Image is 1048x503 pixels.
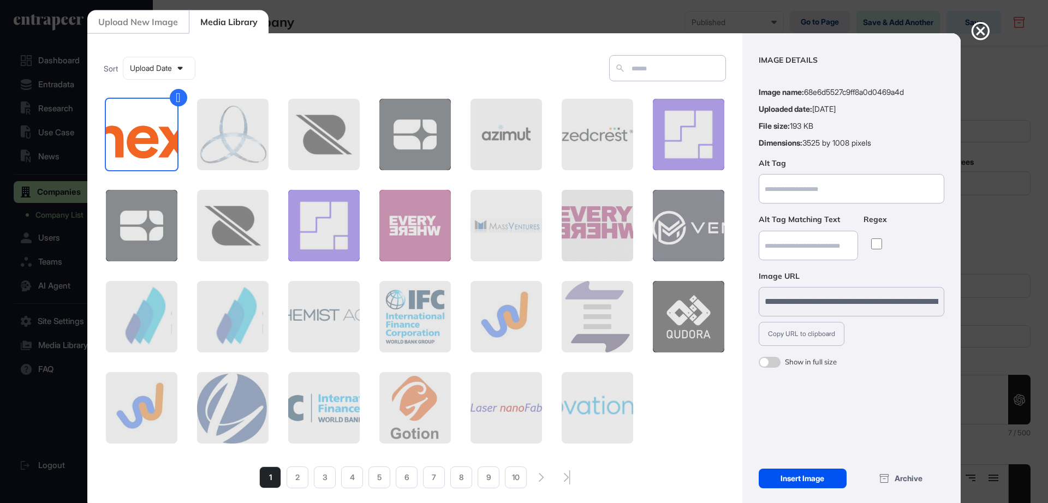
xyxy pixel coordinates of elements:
strong: Image name: [759,87,804,97]
label: Regex [864,214,890,225]
li: 2 [287,466,308,488]
li: 5 [368,466,390,488]
strong: File size: [759,121,790,130]
div: Image Details [759,55,944,66]
div: search-pagination-next-button [539,473,544,482]
li: 68e6d5527c9ff8a0d0469a4d [759,88,944,97]
li: 1 [259,466,281,488]
div: Insert Image [759,469,847,488]
div: Archive [858,469,945,488]
span: Sort [104,63,118,74]
button: Copy URL to clipboard [759,322,844,346]
div: Media Library [189,10,269,34]
div: search-pagination-last-page-button [564,470,570,484]
div: Show in full size [785,357,837,368]
div: Upload New Image [87,10,189,34]
li: 3525 by 1008 pixels [759,139,944,147]
li: 10 [505,466,527,488]
li: 8 [450,466,472,488]
li: 193 KB [759,122,944,130]
li: 4 [341,466,363,488]
label: Alt Tag [759,158,944,169]
li: 7 [423,466,445,488]
li: 9 [478,466,499,488]
li: 6 [396,466,418,488]
li: [DATE] [759,105,944,113]
li: 3 [314,466,336,488]
label: Image URL [759,271,944,282]
strong: Uploaded date: [759,104,812,113]
strong: Dimensions: [759,138,802,147]
div: Upload Date [123,57,195,79]
label: Alt Tag Matching Text [759,214,858,225]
